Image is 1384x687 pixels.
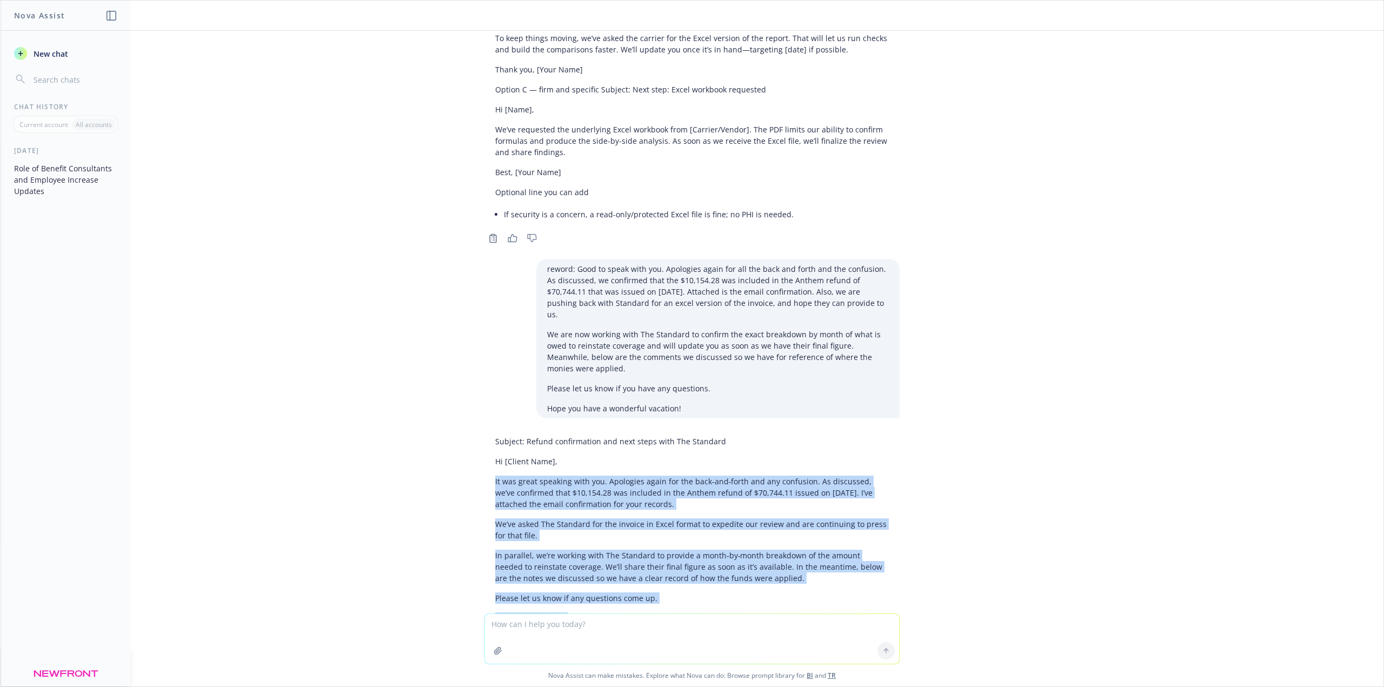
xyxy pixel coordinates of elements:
[10,44,122,63] button: New chat
[495,32,889,55] p: To keep things moving, we’ve asked the carrier for the Excel version of the report. That will let...
[1,146,130,155] div: [DATE]
[31,48,68,59] span: New chat
[547,263,889,320] p: reword: Good to speak with you. Apologies again for all the back and forth and the confusion. As ...
[495,166,889,178] p: Best, [Your Name]
[504,206,889,222] li: If security is a concern, a read-only/protected Excel file is fine; no PHI is needed.
[495,124,889,158] p: We’ve requested the underlying Excel workbook from [Carrier/Vendor]. The PDF limits our ability t...
[488,234,498,243] svg: Copy to clipboard
[31,72,117,87] input: Search chats
[495,186,889,198] p: Optional line you can add
[495,592,889,604] p: Please let us know if any questions come up.
[547,383,889,394] p: Please let us know if you have any questions.
[547,329,889,374] p: We are now working with The Standard to confirm the exact breakdown by month of what is owed to r...
[1,102,130,111] div: Chat History
[807,671,813,680] a: BI
[495,518,889,541] p: We’ve asked The Standard for the invoice in Excel format to expedite our review and are continuin...
[495,104,889,115] p: Hi [Name],
[495,84,889,95] p: Option C — firm and specific Subject: Next step: Excel workbook requested
[495,436,889,447] p: Subject: Refund confirmation and next steps with The Standard
[10,159,122,200] button: Role of Benefit Consultants and Employee Increase Updates
[547,403,889,414] p: Hope you have a wonderful vacation!
[828,671,836,680] a: TR
[495,456,889,467] p: Hi [Client Name],
[19,120,68,129] p: Current account
[495,64,889,75] p: Thank you, [Your Name]
[14,10,65,21] h1: Nova Assist
[495,476,889,510] p: It was great speaking with you. Apologies again for the back‑and‑forth and any confusion. As disc...
[76,120,112,129] p: All accounts
[5,664,1379,686] span: Nova Assist can make mistakes. Explore what Nova can do: Browse prompt library for and
[495,550,889,584] p: In parallel, we’re working with The Standard to provide a month‑by‑month breakdown of the amount ...
[495,612,889,624] p: Enjoy your vacation!
[523,231,541,246] button: Thumbs down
